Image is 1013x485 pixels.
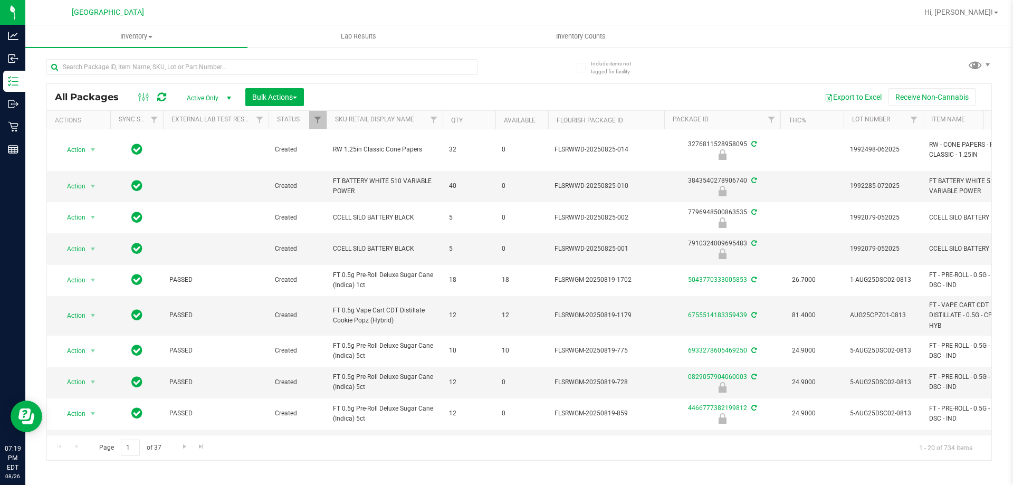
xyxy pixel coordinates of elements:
span: 18 [449,275,489,285]
span: Sync from Compliance System [750,177,757,184]
span: Sync from Compliance System [750,347,757,354]
a: Filter [251,111,269,129]
span: Sync from Compliance System [750,373,757,381]
span: Inventory Counts [542,32,620,41]
span: Created [275,145,320,155]
span: 1 - 20 of 734 items [911,440,981,455]
inline-svg: Analytics [8,31,18,41]
a: 6933278605469250 [688,347,747,354]
a: Qty [451,117,463,124]
button: Receive Non-Cannabis [888,88,976,106]
span: Sync from Compliance System [750,276,757,283]
a: Lot Number [852,116,890,123]
span: 1992079-052025 [850,213,916,223]
a: Go to the last page [194,440,209,454]
inline-svg: Outbound [8,99,18,109]
span: Include items not tagged for facility [591,60,644,75]
p: 07:19 PM EDT [5,444,21,472]
span: Created [275,377,320,387]
inline-svg: Reports [8,144,18,155]
span: FLSRWWD-20250825-010 [555,181,658,191]
span: select [87,142,100,157]
a: Filter [425,111,443,129]
button: Bulk Actions [245,88,304,106]
span: 10 [449,346,489,356]
div: Newly Received [663,186,782,196]
inline-svg: Retail [8,121,18,132]
span: All Packages [55,91,129,103]
span: PASSED [169,275,262,285]
span: Page of 37 [90,440,170,456]
span: 26.7000 [787,272,821,288]
span: Created [275,275,320,285]
span: 12 [449,377,489,387]
span: select [87,344,100,358]
span: 5-AUG25DSC02-0813 [850,346,916,356]
a: Filter [763,111,780,129]
span: Action [58,406,86,421]
a: External Lab Test Result [171,116,254,123]
span: Action [58,273,86,288]
span: Created [275,213,320,223]
span: select [87,210,100,225]
span: [GEOGRAPHIC_DATA] [72,8,144,17]
span: 0 [502,408,542,419]
div: Newly Received [663,249,782,259]
span: Action [58,179,86,194]
a: Flourish Package ID [557,117,623,124]
input: 1 [121,440,140,456]
span: Sync from Compliance System [750,240,757,247]
span: Sync from Compliance System [750,140,757,148]
span: FT 0.5g Vape Cart CDT Distillate Cookie Popz (Hybrid) [333,306,436,326]
span: 40 [449,181,489,191]
div: 7796948500863535 [663,207,782,228]
div: Actions [55,117,106,124]
span: 5-AUG25DSC02-0813 [850,377,916,387]
span: FLSRWGM-20250819-1179 [555,310,658,320]
span: Sync from Compliance System [750,208,757,216]
a: Sync Status [119,116,159,123]
span: 24.9000 [787,375,821,390]
a: Item Name [931,116,965,123]
span: 0 [502,244,542,254]
span: FT - PRE-ROLL - 0.5G - 5CT - DSC - IND [929,372,1009,392]
span: FT - PRE-ROLL - 0.5G - 1CT - DSC - IND [929,270,1009,290]
span: RW - CONE PAPERS - RAW - CLASSIC - 1.25IN [929,140,1009,160]
span: Created [275,408,320,419]
inline-svg: Inbound [8,53,18,64]
div: Newly Received [663,382,782,393]
span: AUG25CPZ01-0813 [850,310,916,320]
span: Action [58,375,86,389]
span: In Sync [131,241,142,256]
span: FLSRWWD-20250825-014 [555,145,658,155]
span: Action [58,210,86,225]
a: Inventory Counts [470,25,692,47]
span: 24.9000 [787,406,821,421]
span: FT - PRE-ROLL - 0.5G - 5CT - DSC - IND [929,341,1009,361]
span: select [87,242,100,256]
a: Sku Retail Display Name [335,116,414,123]
a: Inventory [25,25,247,47]
span: CCELL SILO BATTERY BLK [929,213,1009,223]
span: select [87,375,100,389]
div: 3276811528958095 [663,139,782,160]
span: 81.4000 [787,308,821,323]
span: 18 [502,275,542,285]
span: 5 [449,244,489,254]
span: In Sync [131,272,142,287]
div: Newly Received [663,217,782,228]
span: FT 0.5g Pre-Roll Deluxe Sugar Cane (Indica) 5ct [333,372,436,392]
iframe: Resource center [11,401,42,432]
span: Action [58,142,86,157]
span: Inventory [25,32,247,41]
div: Newly Received [663,149,782,160]
span: CCELL SILO BATTERY BLACK [333,213,436,223]
span: Action [58,308,86,323]
span: 5 [449,213,489,223]
span: Action [58,344,86,358]
span: FLSRWWD-20250825-002 [555,213,658,223]
span: Created [275,181,320,191]
span: Created [275,346,320,356]
span: FT 0.5g Pre-Roll Deluxe Sugar Cane (Indica) 5ct [333,341,436,361]
span: In Sync [131,375,142,389]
